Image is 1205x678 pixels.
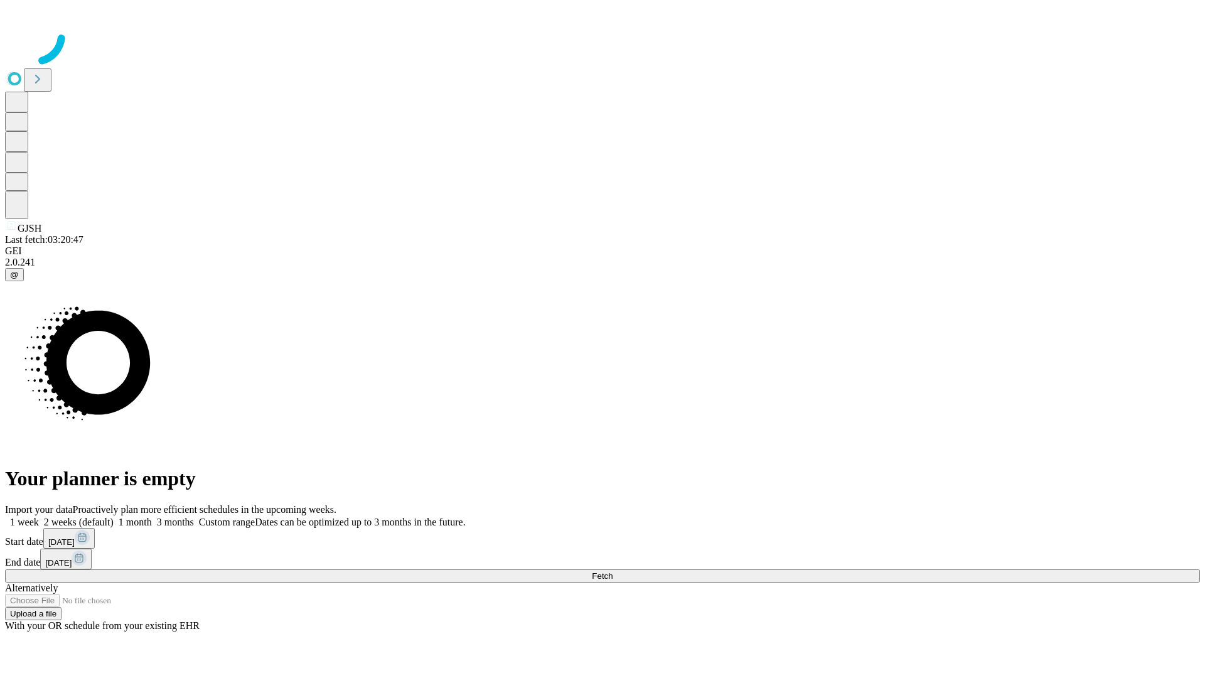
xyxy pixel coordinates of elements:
[157,517,194,527] span: 3 months
[5,607,62,620] button: Upload a file
[40,549,92,569] button: [DATE]
[5,549,1200,569] div: End date
[199,517,255,527] span: Custom range
[119,517,152,527] span: 1 month
[48,537,75,547] span: [DATE]
[5,268,24,281] button: @
[10,517,39,527] span: 1 week
[44,517,114,527] span: 2 weeks (default)
[43,528,95,549] button: [DATE]
[18,223,41,234] span: GJSH
[10,270,19,279] span: @
[5,257,1200,268] div: 2.0.241
[5,583,58,593] span: Alternatively
[5,620,200,631] span: With your OR schedule from your existing EHR
[5,528,1200,549] div: Start date
[5,504,73,515] span: Import your data
[5,245,1200,257] div: GEI
[592,571,613,581] span: Fetch
[5,569,1200,583] button: Fetch
[5,467,1200,490] h1: Your planner is empty
[255,517,465,527] span: Dates can be optimized up to 3 months in the future.
[5,234,83,245] span: Last fetch: 03:20:47
[45,558,72,568] span: [DATE]
[73,504,336,515] span: Proactively plan more efficient schedules in the upcoming weeks.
